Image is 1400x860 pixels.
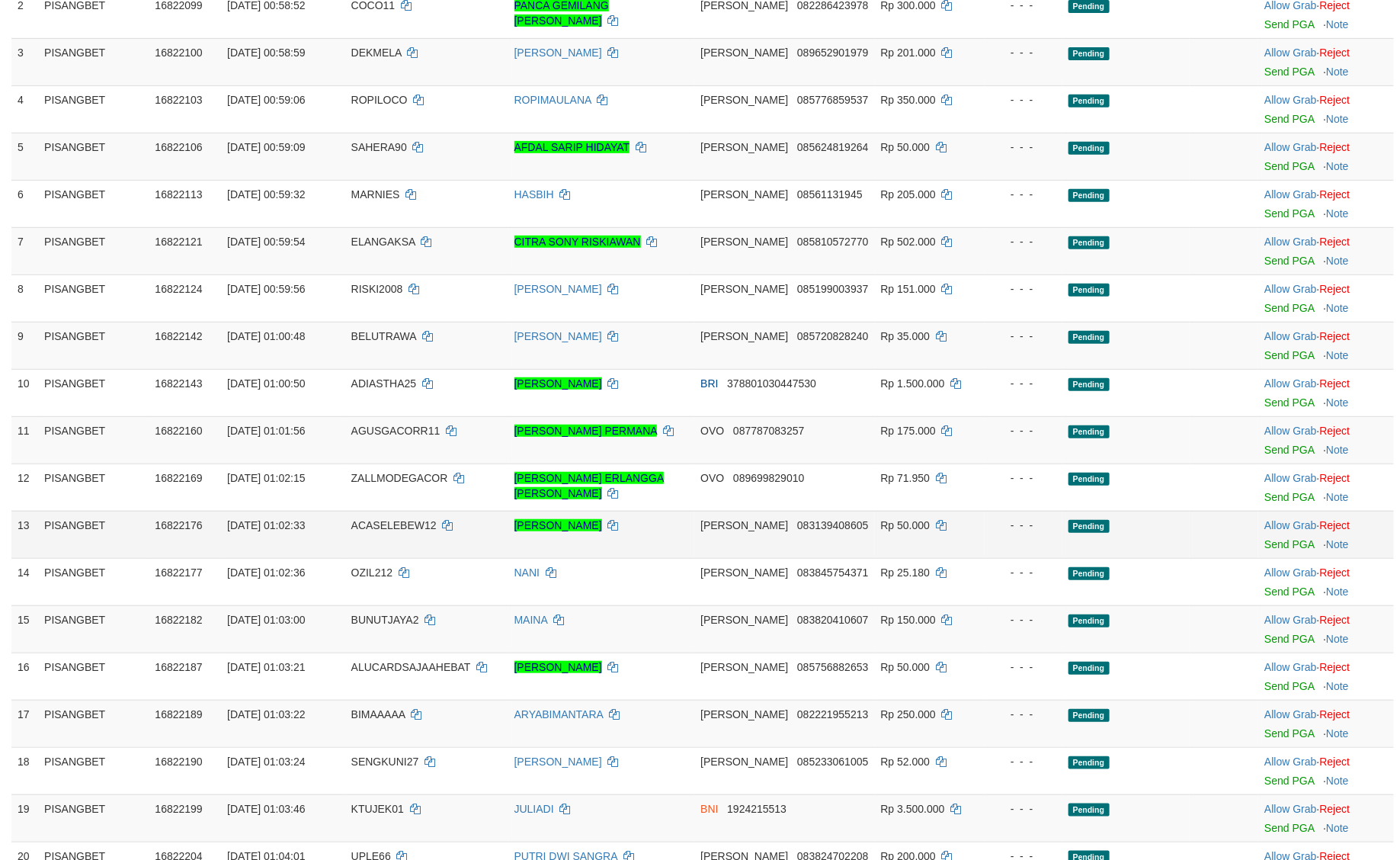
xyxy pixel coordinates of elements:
[11,322,38,369] td: 9
[38,605,149,653] td: PISANGBET
[11,227,38,274] td: 7
[1320,377,1350,390] a: Reject
[1264,349,1314,361] a: Send PGA
[1068,47,1110,60] span: Pending
[700,519,788,531] span: [PERSON_NAME]
[1068,662,1110,675] span: Pending
[155,425,202,437] span: 16822160
[1258,605,1394,653] td: ·
[1320,566,1350,579] a: Reject
[1068,284,1110,297] span: Pending
[227,377,305,390] span: [DATE] 01:00:50
[227,425,305,437] span: [DATE] 01:01:56
[1326,680,1349,692] a: Note
[38,227,149,274] td: PISANGBET
[227,708,305,720] span: [DATE] 01:03:22
[1320,47,1350,59] a: Reject
[514,236,641,248] a: CITRA SONY RISKIAWAN
[1264,491,1314,503] a: Send PGA
[227,188,305,201] span: [DATE] 00:59:32
[1326,113,1349,125] a: Note
[1264,708,1316,720] a: Allow Grab
[1258,747,1394,794] td: ·
[700,141,788,153] span: [PERSON_NAME]
[11,133,38,180] td: 5
[11,747,38,794] td: 18
[797,519,868,531] span: Copy 083139408605 to clipboard
[700,566,788,579] span: [PERSON_NAME]
[1068,378,1110,391] span: Pending
[1264,444,1314,456] a: Send PGA
[1320,141,1350,153] a: Reject
[38,464,149,511] td: PISANGBET
[1068,615,1110,627] span: Pending
[991,565,1056,580] div: - - -
[1258,416,1394,464] td: ·
[881,756,931,768] span: Rp 52.000
[1068,95,1110,107] span: Pending
[1326,396,1349,409] a: Note
[1258,369,1394,416] td: ·
[1258,653,1394,700] td: ·
[1264,236,1316,248] a: Allow Grab
[227,519,305,531] span: [DATE] 01:02:33
[1258,794,1394,842] td: ·
[700,425,724,437] span: OVO
[1264,661,1319,673] span: ·
[514,188,554,201] a: HASBIH
[227,756,305,768] span: [DATE] 01:03:24
[227,614,305,626] span: [DATE] 01:03:00
[881,708,936,720] span: Rp 250.000
[1264,425,1319,437] span: ·
[1264,302,1314,314] a: Send PGA
[797,708,868,720] span: Copy 082221955213 to clipboard
[514,708,604,720] a: ARYABIMANTARA
[991,45,1056,60] div: - - -
[38,653,149,700] td: PISANGBET
[227,47,305,59] span: [DATE] 00:58:59
[1264,283,1319,295] span: ·
[38,794,149,842] td: PISANGBET
[1264,255,1314,267] a: Send PGA
[155,236,202,248] span: 16822121
[991,140,1056,155] div: - - -
[1264,94,1319,106] span: ·
[1264,661,1316,673] a: Allow Grab
[11,605,38,653] td: 15
[881,566,931,579] span: Rp 25.180
[1258,464,1394,511] td: ·
[991,659,1056,675] div: - - -
[991,518,1056,533] div: - - -
[351,141,407,153] span: SAHERA90
[797,330,868,342] span: Copy 085720828240 to clipboard
[1264,756,1319,768] span: ·
[1264,775,1314,787] a: Send PGA
[38,322,149,369] td: PISANGBET
[38,700,149,747] td: PISANGBET
[351,472,448,484] span: ZALLMODEGACOR
[1258,322,1394,369] td: ·
[1264,519,1316,531] a: Allow Grab
[155,283,202,295] span: 16822124
[991,612,1056,627] div: - - -
[1068,567,1110,580] span: Pending
[1068,142,1110,155] span: Pending
[991,707,1056,722] div: - - -
[155,708,202,720] span: 16822189
[1258,133,1394,180] td: ·
[881,472,931,484] span: Rp 71.950
[1326,349,1349,361] a: Note
[155,47,202,59] span: 16822100
[700,94,788,106] span: [PERSON_NAME]
[1264,727,1314,740] a: Send PGA
[1264,396,1314,409] a: Send PGA
[227,566,305,579] span: [DATE] 01:02:36
[733,425,804,437] span: Copy 087787083257 to clipboard
[514,425,658,437] a: [PERSON_NAME] PERMANA
[1326,160,1349,172] a: Note
[797,756,868,768] span: Copy 085233061005 to clipboard
[1320,425,1350,437] a: Reject
[1326,822,1349,834] a: Note
[991,801,1056,817] div: - - -
[155,614,202,626] span: 16822182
